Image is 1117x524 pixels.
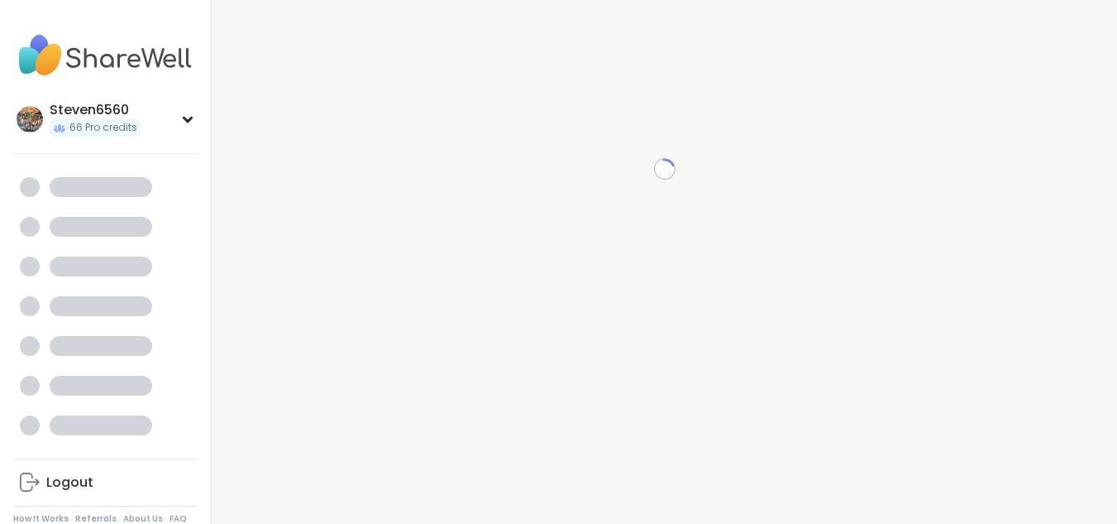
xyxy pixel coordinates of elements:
img: ShareWell Nav Logo [13,26,198,84]
a: Logout [13,463,198,502]
div: Logout [46,474,93,492]
div: Steven6560 [50,101,141,119]
span: 66 Pro credits [69,121,137,135]
img: Steven6560 [17,106,43,132]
